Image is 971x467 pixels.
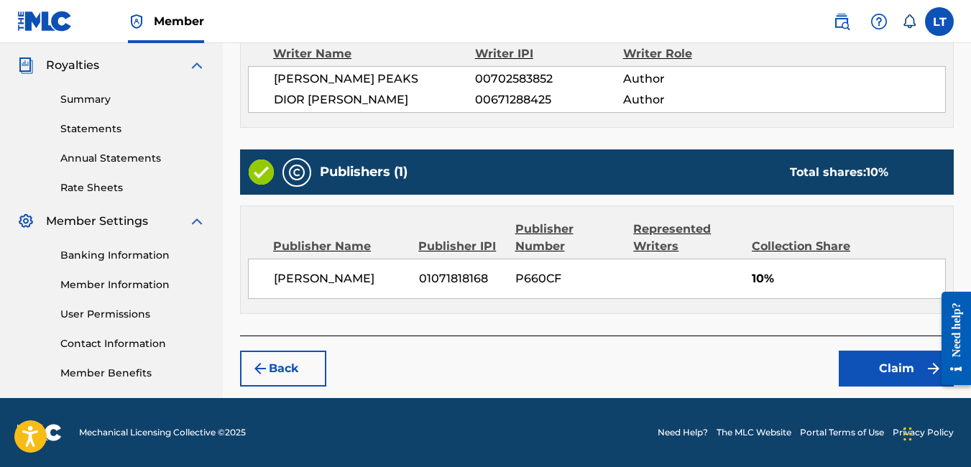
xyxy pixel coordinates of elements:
[252,360,269,377] img: 7ee5dd4eb1f8a8e3ef2f.svg
[60,366,206,381] a: Member Benefits
[46,213,148,230] span: Member Settings
[60,121,206,137] a: Statements
[17,213,34,230] img: Member Settings
[839,351,954,387] button: Claim
[903,412,912,456] div: Drag
[717,426,791,439] a: The MLC Website
[475,45,623,63] div: Writer IPI
[827,7,856,36] a: Public Search
[288,164,305,181] img: Publishers
[17,57,34,74] img: Royalties
[60,151,206,166] a: Annual Statements
[515,221,623,255] div: Publisher Number
[188,213,206,230] img: expand
[273,238,408,255] div: Publisher Name
[623,45,758,63] div: Writer Role
[419,270,505,287] span: 01071818168
[752,238,852,255] div: Collection Share
[274,270,408,287] span: [PERSON_NAME]
[60,277,206,292] a: Member Information
[623,91,758,108] span: Author
[188,57,206,74] img: expand
[79,426,246,439] span: Mechanical Licensing Collective © 2025
[475,70,622,88] span: 00702583852
[128,13,145,30] img: Top Rightsholder
[790,164,888,181] div: Total shares:
[899,398,971,467] iframe: Chat Widget
[60,336,206,351] a: Contact Information
[870,13,888,30] img: help
[240,351,326,387] button: Back
[17,424,62,441] img: logo
[475,91,622,108] span: 00671288425
[866,165,888,179] span: 10 %
[633,221,741,255] div: Represented Writers
[752,270,945,287] span: 10%
[320,164,408,180] h5: Publishers (1)
[893,426,954,439] a: Privacy Policy
[154,13,204,29] span: Member
[623,70,758,88] span: Author
[865,7,893,36] div: Help
[273,45,475,63] div: Writer Name
[515,270,622,287] span: P660CF
[925,360,942,377] img: f7272a7cc735f4ea7f67.svg
[902,14,916,29] div: Notifications
[60,92,206,107] a: Summary
[931,281,971,397] iframe: Resource Center
[418,238,504,255] div: Publisher IPI
[800,426,884,439] a: Portal Terms of Use
[274,91,475,108] span: DIOR [PERSON_NAME]
[17,11,73,32] img: MLC Logo
[925,7,954,36] div: User Menu
[274,70,475,88] span: [PERSON_NAME] PEAKS
[46,57,99,74] span: Royalties
[658,426,708,439] a: Need Help?
[60,248,206,263] a: Banking Information
[60,180,206,195] a: Rate Sheets
[833,13,850,30] img: search
[60,307,206,322] a: User Permissions
[249,159,274,185] img: Valid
